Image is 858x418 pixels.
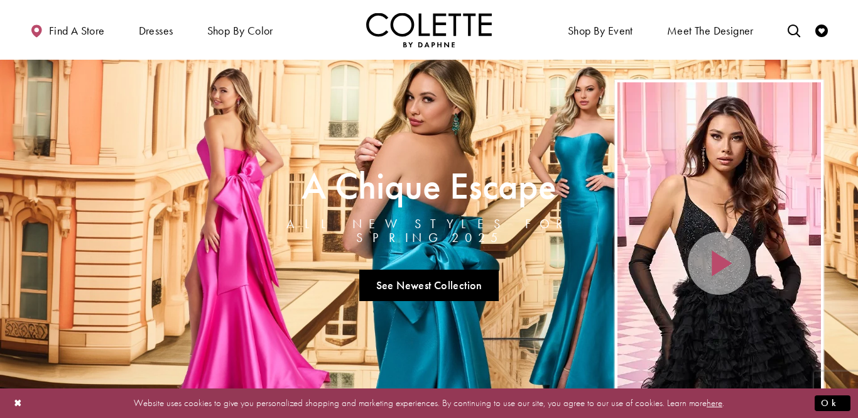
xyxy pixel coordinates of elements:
ul: Slider Links [243,265,615,306]
p: Website uses cookies to give you personalized shopping and marketing experiences. By continuing t... [90,395,768,412]
a: See Newest Collection A Chique Escape All New Styles For Spring 2025 [359,270,499,301]
a: here [707,397,722,409]
button: Submit Dialog [815,395,850,411]
button: Close Dialog [8,392,29,414]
